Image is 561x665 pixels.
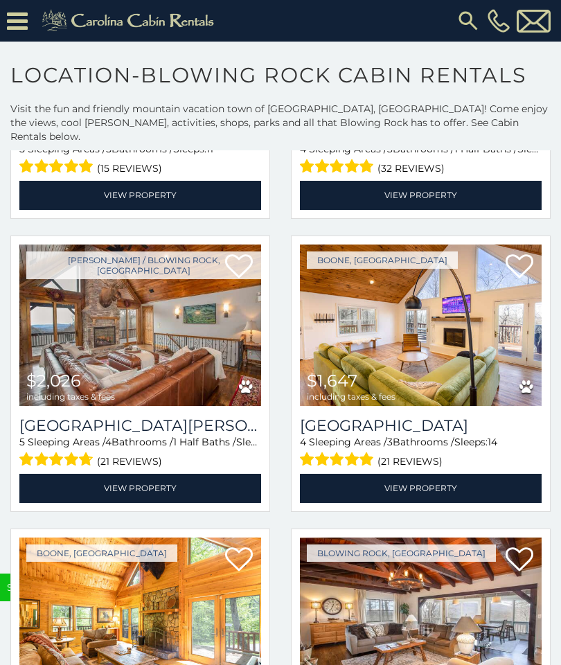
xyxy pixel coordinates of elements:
[300,245,542,407] a: Hillside Haven $1,647 including taxes & fees
[26,544,177,562] a: Boone, [GEOGRAPHIC_DATA]
[19,245,261,407] a: Mountain Laurel Lodge $2,026 including taxes & fees
[26,251,261,279] a: [PERSON_NAME] / Blowing Rock, [GEOGRAPHIC_DATA]
[506,253,533,282] a: Add to favorites
[300,474,542,502] a: View Property
[300,436,306,448] span: 4
[19,416,261,435] h3: Mountain Laurel Lodge
[300,245,542,407] img: Hillside Haven
[488,436,497,448] span: 14
[377,159,445,177] span: (32 reviews)
[300,435,542,470] div: Sleeping Areas / Bathrooms / Sleeps:
[506,546,533,575] a: Add to favorites
[19,435,261,470] div: Sleeping Areas / Bathrooms / Sleeps:
[97,159,162,177] span: (15 reviews)
[19,142,261,177] div: Sleeping Areas / Bathrooms / Sleeps:
[105,436,112,448] span: 4
[19,181,261,209] a: View Property
[456,8,481,33] img: search-regular.svg
[387,436,393,448] span: 3
[300,416,542,435] h3: Hillside Haven
[19,474,261,502] a: View Property
[19,245,261,407] img: Mountain Laurel Lodge
[307,544,496,562] a: Blowing Rock, [GEOGRAPHIC_DATA]
[225,546,253,575] a: Add to favorites
[307,251,458,269] a: Boone, [GEOGRAPHIC_DATA]
[377,452,443,470] span: (21 reviews)
[26,392,115,401] span: including taxes & fees
[307,371,357,391] span: $1,647
[300,181,542,209] a: View Property
[300,416,542,435] a: [GEOGRAPHIC_DATA]
[19,436,25,448] span: 5
[173,436,236,448] span: 1 Half Baths /
[307,392,395,401] span: including taxes & fees
[300,142,542,177] div: Sleeping Areas / Bathrooms / Sleeps:
[484,9,513,33] a: [PHONE_NUMBER]
[26,371,81,391] span: $2,026
[19,416,261,435] a: [GEOGRAPHIC_DATA][PERSON_NAME]
[97,452,162,470] span: (21 reviews)
[35,7,226,35] img: Khaki-logo.png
